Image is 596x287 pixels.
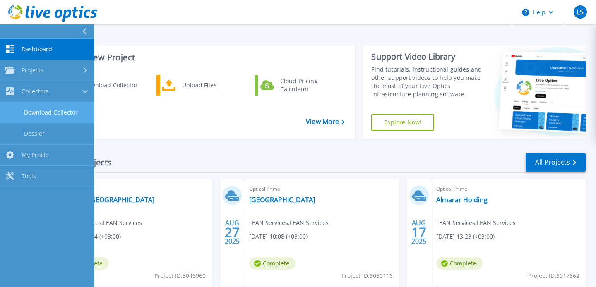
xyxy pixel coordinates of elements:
span: Optical Prime [249,184,394,194]
span: Project ID: 3017862 [528,271,579,280]
span: Optical Prime [62,184,207,194]
a: 7 Days - [GEOGRAPHIC_DATA] [62,196,154,204]
span: Project ID: 3046960 [154,271,206,280]
span: Dashboard [22,45,52,53]
a: View More [306,118,344,126]
span: Projects [22,67,43,74]
span: [DATE] 13:23 (+03:00) [436,232,495,241]
span: [DATE] 10:08 (+03:00) [249,232,308,241]
div: Upload Files [178,77,239,93]
div: AUG 2025 [411,217,427,247]
span: Collectors [22,88,49,95]
div: Find tutorials, instructional guides and other support videos to help you make the most of your L... [371,65,483,98]
a: All Projects [526,153,586,172]
a: Almarar Holding [436,196,488,204]
span: Complete [436,257,483,270]
span: LS [577,9,584,15]
div: Support Video Library [371,51,483,62]
span: Project ID: 3030116 [341,271,393,280]
div: Download Collector [79,77,141,93]
span: My Profile [22,151,49,159]
div: Cloud Pricing Calculator [276,77,337,93]
span: Complete [249,257,296,270]
a: Cloud Pricing Calculator [255,75,339,96]
span: 27 [225,229,240,236]
a: [GEOGRAPHIC_DATA] [249,196,315,204]
span: LEAN Services , LEAN Services [436,218,516,227]
a: Explore Now! [371,114,434,131]
span: LEAN Services , LEAN Services [62,218,142,227]
a: Upload Files [156,75,241,96]
span: Tools [22,172,36,180]
div: AUG 2025 [224,217,240,247]
span: LEAN Services , LEAN Services [249,218,329,227]
h3: Start a New Project [59,53,344,62]
span: Optical Prime [436,184,581,194]
span: 17 [411,229,426,236]
a: Download Collector [58,75,143,96]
